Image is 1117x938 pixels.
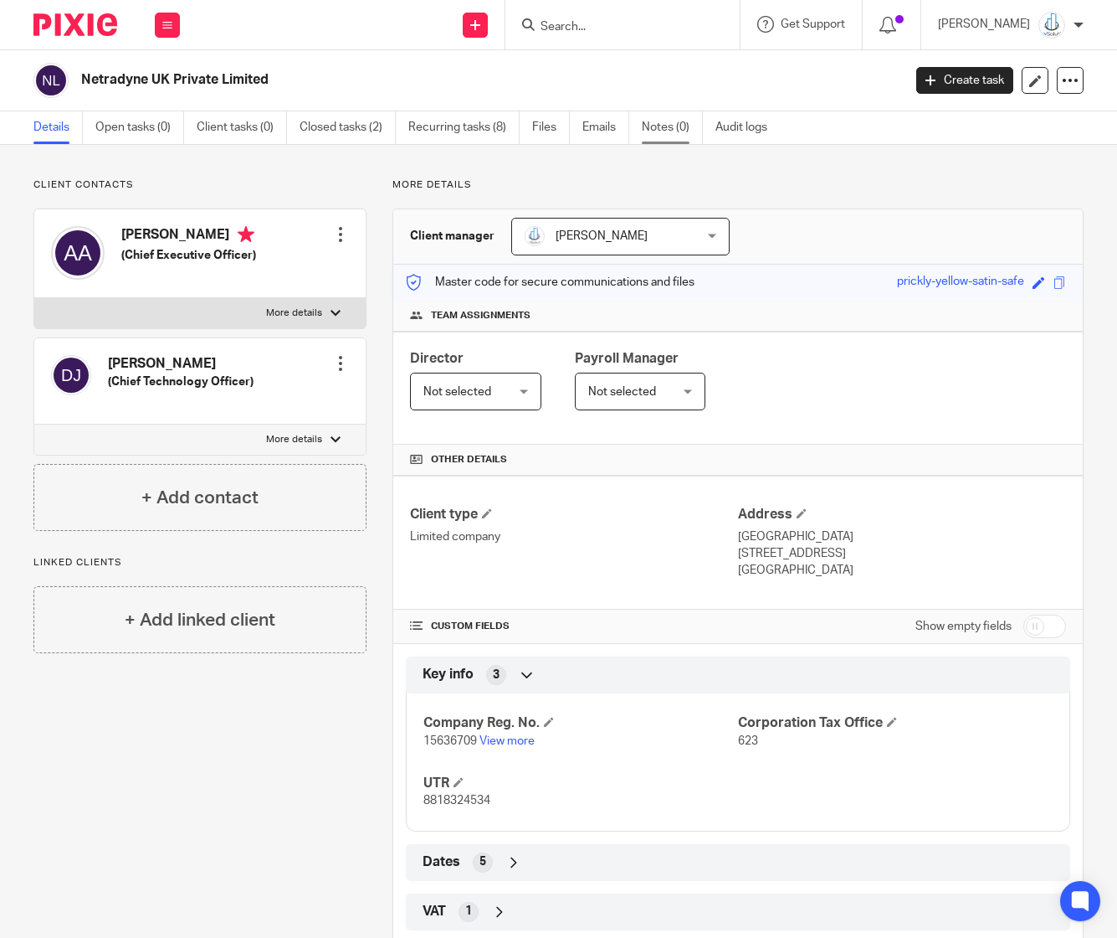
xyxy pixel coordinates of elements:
img: Pixie [33,13,117,36]
h4: Company Reg. No. [423,714,738,732]
p: [GEOGRAPHIC_DATA] [738,528,1066,545]
span: Team assignments [431,309,530,322]
p: [GEOGRAPHIC_DATA] [738,562,1066,579]
h5: (Chief Technology Officer) [108,374,254,390]
span: VAT [423,903,446,920]
h4: UTR [423,775,738,792]
a: Open tasks (0) [95,111,184,144]
input: Search [539,20,689,35]
span: Other details [431,453,507,466]
h4: Client type [410,506,738,523]
span: 8818324534 [423,795,490,807]
p: Master code for secure communications and files [406,274,694,291]
span: 15636709 [423,735,477,747]
a: Files [532,111,570,144]
p: [STREET_ADDRESS] [738,545,1066,562]
p: More details [392,178,1084,192]
a: Emails [582,111,629,144]
img: Logo_PNG.png [525,226,545,246]
a: Client tasks (0) [197,111,287,144]
a: Closed tasks (2) [300,111,396,144]
i: Primary [238,226,254,243]
p: More details [266,307,322,320]
h4: [PERSON_NAME] [121,226,256,247]
img: svg%3E [51,355,91,395]
a: Create task [916,67,1013,94]
div: prickly-yellow-satin-safe [897,273,1024,292]
p: Linked clients [33,556,366,569]
a: View more [479,735,535,747]
p: More details [266,433,322,446]
h4: CUSTOM FIELDS [410,620,738,633]
span: [PERSON_NAME] [556,230,648,242]
p: Client contacts [33,178,366,192]
a: Notes (0) [642,111,703,144]
span: Key info [423,666,474,683]
h4: [PERSON_NAME] [108,355,254,373]
h4: Corporation Tax Office [738,714,1053,732]
span: 623 [738,735,758,747]
h4: + Add linked client [125,607,275,633]
span: 1 [465,903,472,920]
span: Not selected [423,386,491,398]
a: Recurring tasks (8) [408,111,520,144]
img: svg%3E [51,226,105,280]
p: [PERSON_NAME] [938,16,1030,33]
a: Details [33,111,83,144]
span: Payroll Manager [575,352,679,365]
span: 5 [479,853,486,870]
h4: Address [738,506,1066,523]
span: Get Support [781,18,845,30]
h2: Netradyne UK Private Limited [81,71,729,89]
h5: (Chief Executive Officer) [121,247,256,264]
h4: + Add contact [141,485,259,511]
p: Limited company [410,528,738,545]
label: Show empty fields [915,618,1012,635]
span: 3 [493,667,500,683]
a: Audit logs [715,111,780,144]
span: Not selected [588,386,656,398]
img: Logo_PNG.png [1038,12,1065,39]
h3: Client manager [410,228,494,245]
span: Director [410,352,464,365]
img: svg%3E [33,63,69,98]
span: Dates [423,853,460,871]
